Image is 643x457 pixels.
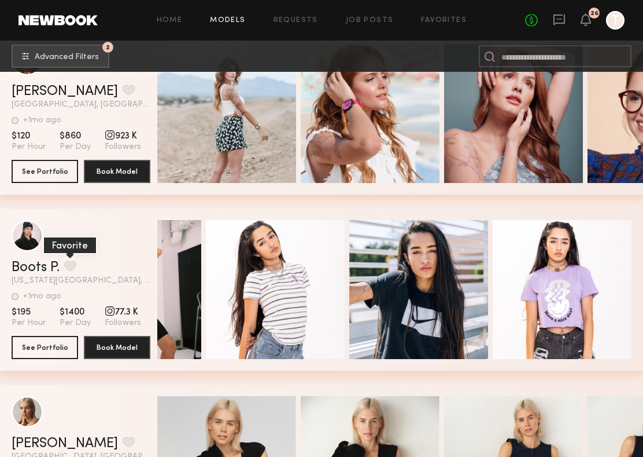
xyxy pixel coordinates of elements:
span: Per Hour [12,318,46,328]
div: +1mo ago [23,116,61,125]
span: $195 [12,306,46,318]
span: Followers [105,318,141,328]
a: T [606,11,624,30]
button: 2Advanced Filters [12,45,109,68]
span: $860 [60,130,91,142]
a: [PERSON_NAME] [12,437,118,451]
span: Followers [105,142,141,152]
button: See Portfolio [12,336,78,359]
a: Favorites [421,17,467,24]
span: Advanced Filters [35,53,99,61]
span: 77.3 K [105,306,141,318]
span: 2 [106,45,110,50]
a: Job Posts [346,17,394,24]
a: [PERSON_NAME] [12,85,118,98]
span: Per Day [60,142,91,152]
span: $120 [12,130,46,142]
span: Per Day [60,318,91,328]
button: Book Model [84,336,150,359]
a: Requests [274,17,318,24]
a: Home [157,17,183,24]
button: See Portfolio [12,160,78,183]
span: $1400 [60,306,91,318]
a: Models [210,17,245,24]
span: 923 K [105,130,141,142]
button: Book Model [84,160,150,183]
span: [GEOGRAPHIC_DATA], [GEOGRAPHIC_DATA] [12,101,150,109]
a: Boots P. [12,261,60,275]
span: Per Hour [12,142,46,152]
div: +1mo ago [23,293,61,301]
span: [US_STATE][GEOGRAPHIC_DATA], [GEOGRAPHIC_DATA] [12,277,150,285]
div: 26 [590,10,598,17]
